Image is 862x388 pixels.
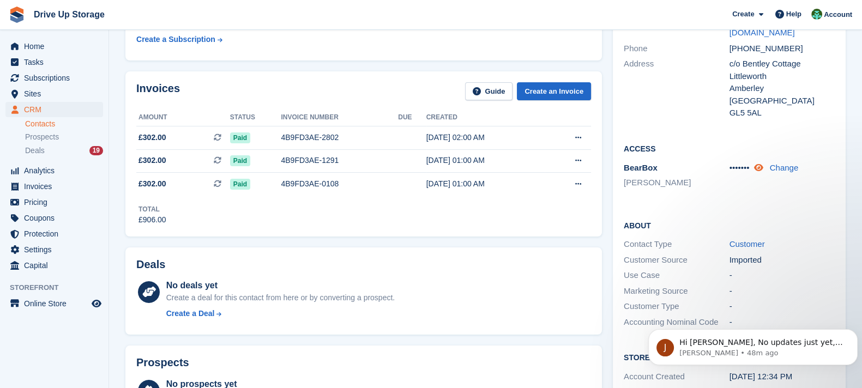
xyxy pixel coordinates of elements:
[281,109,398,126] th: Invoice number
[465,82,513,100] a: Guide
[5,54,103,70] a: menu
[89,146,103,155] div: 19
[644,306,862,383] iframe: Intercom notifications message
[730,239,765,248] a: Customer
[24,102,89,117] span: CRM
[786,9,801,20] span: Help
[136,34,215,45] div: Create a Subscription
[426,178,545,190] div: [DATE] 01:00 AM
[811,9,822,20] img: Camille
[25,132,59,142] span: Prospects
[5,179,103,194] a: menu
[230,155,250,166] span: Paid
[29,5,109,23] a: Drive Up Storage
[138,132,166,143] span: £302.00
[730,70,835,83] div: Littleworth
[730,58,835,70] div: c/o Bentley Cottage
[136,29,222,50] a: Create a Subscription
[25,145,103,156] a: Deals 19
[281,132,398,143] div: 4B9FD3AE-2802
[5,195,103,210] a: menu
[624,316,730,329] div: Accounting Nominal Code
[25,145,45,156] span: Deals
[426,155,545,166] div: [DATE] 01:00 AM
[230,109,281,126] th: Status
[25,119,103,129] a: Contacts
[5,86,103,101] a: menu
[624,300,730,313] div: Customer Type
[730,254,835,266] div: Imported
[5,258,103,273] a: menu
[136,82,180,100] h2: Invoices
[24,258,89,273] span: Capital
[730,285,835,298] div: -
[824,9,852,20] span: Account
[730,95,835,107] div: [GEOGRAPHIC_DATA]
[5,296,103,311] a: menu
[730,107,835,119] div: GL5 5AL
[730,82,835,95] div: Amberley
[24,195,89,210] span: Pricing
[624,351,835,362] h2: Storefront Account
[730,43,835,55] div: [PHONE_NUMBER]
[398,109,426,126] th: Due
[24,296,89,311] span: Online Store
[138,214,166,226] div: £906.00
[624,58,730,119] div: Address
[24,54,89,70] span: Tasks
[5,39,103,54] a: menu
[624,371,730,383] div: Account Created
[24,86,89,101] span: Sites
[230,132,250,143] span: Paid
[24,39,89,54] span: Home
[730,300,835,313] div: -
[281,178,398,190] div: 4B9FD3AE-0108
[24,210,89,226] span: Coupons
[138,204,166,214] div: Total
[730,163,750,172] span: •••••••
[25,131,103,143] a: Prospects
[9,7,25,23] img: stora-icon-8386f47178a22dfd0bd8f6a31ec36ba5ce8667c1dd55bd0f319d3a0aa187defe.svg
[517,82,591,100] a: Create an Invoice
[426,132,545,143] div: [DATE] 02:00 AM
[136,258,165,271] h2: Deals
[5,242,103,257] a: menu
[24,226,89,241] span: Protection
[5,70,103,86] a: menu
[624,220,835,231] h2: About
[136,109,230,126] th: Amount
[90,297,103,310] a: Preview store
[136,356,189,369] h2: Prospects
[166,292,395,304] div: Create a deal for this contact from here or by converting a prospect.
[624,43,730,55] div: Phone
[138,155,166,166] span: £302.00
[24,70,89,86] span: Subscriptions
[624,285,730,298] div: Marketing Source
[624,163,658,172] span: BearBox
[5,226,103,241] a: menu
[24,179,89,194] span: Invoices
[732,9,754,20] span: Create
[426,109,545,126] th: Created
[10,282,108,293] span: Storefront
[5,102,103,117] a: menu
[5,210,103,226] a: menu
[770,163,799,172] a: Change
[24,242,89,257] span: Settings
[166,279,395,292] div: No deals yet
[138,178,166,190] span: £302.00
[230,179,250,190] span: Paid
[624,254,730,266] div: Customer Source
[5,163,103,178] a: menu
[624,269,730,282] div: Use Case
[24,163,89,178] span: Analytics
[166,308,395,319] a: Create a Deal
[281,155,398,166] div: 4B9FD3AE-1291
[624,143,835,154] h2: Access
[166,308,215,319] div: Create a Deal
[624,177,730,189] li: [PERSON_NAME]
